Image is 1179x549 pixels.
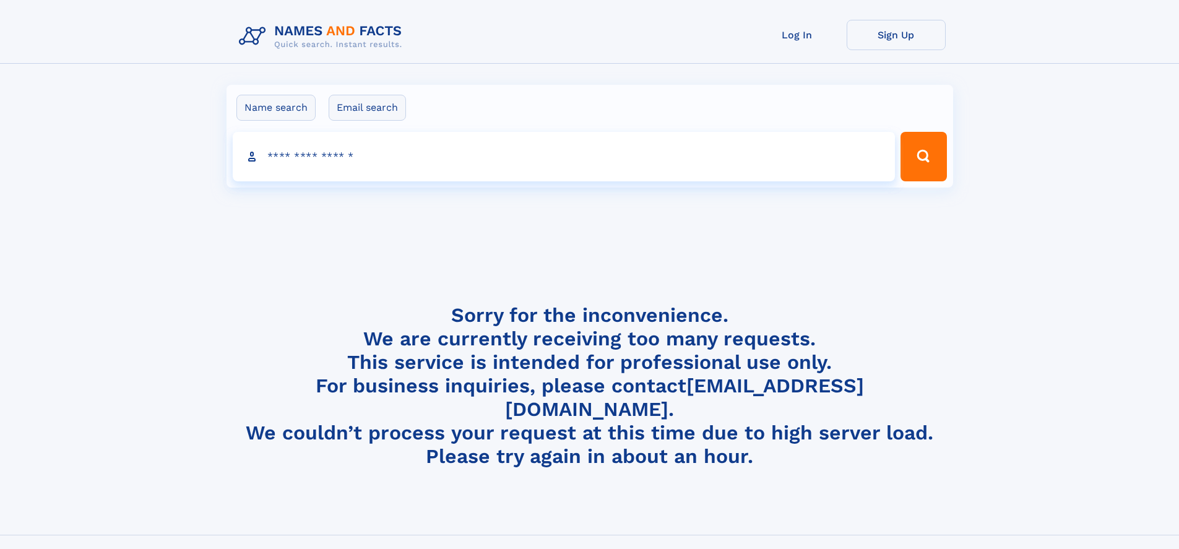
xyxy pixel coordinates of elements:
[329,95,406,121] label: Email search
[505,374,864,421] a: [EMAIL_ADDRESS][DOMAIN_NAME]
[234,303,946,469] h4: Sorry for the inconvenience. We are currently receiving too many requests. This service is intend...
[236,95,316,121] label: Name search
[748,20,847,50] a: Log In
[900,132,946,181] button: Search Button
[234,20,412,53] img: Logo Names and Facts
[233,132,896,181] input: search input
[847,20,946,50] a: Sign Up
